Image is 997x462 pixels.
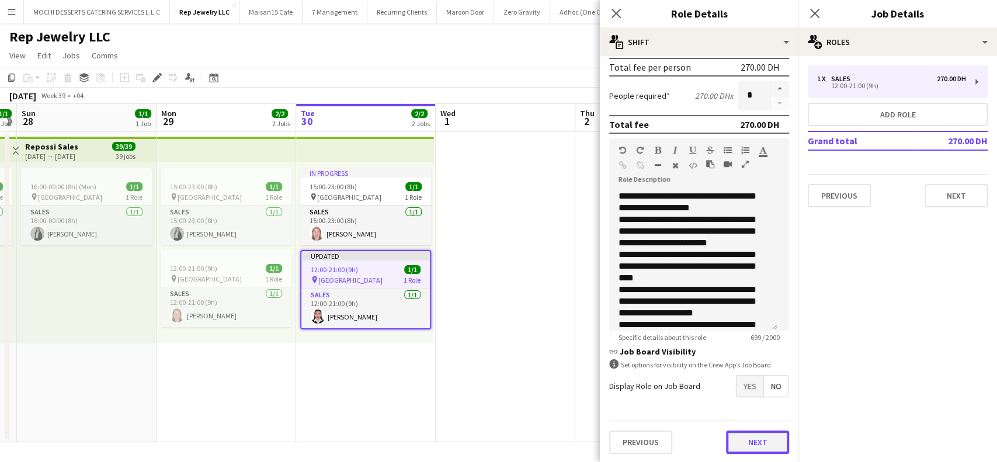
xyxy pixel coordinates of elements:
div: [DATE] → [DATE] [25,152,78,161]
span: 12:00-21:00 (9h) [170,264,217,273]
div: 12:00-21:00 (9h) [817,83,966,89]
div: 270.00 DH [937,75,966,83]
app-job-card: 16:00-00:00 (8h) (Mon)1/1 [GEOGRAPHIC_DATA]1 RoleSales1/116:00-00:00 (8h)[PERSON_NAME] [21,168,152,245]
span: 1 [439,114,456,128]
span: 30 [299,114,315,128]
div: 2 Jobs [412,119,430,128]
button: Recurring Clients [367,1,437,23]
span: 15:00-23:00 (8h) [170,182,217,191]
button: Horizontal Line [654,161,662,170]
button: Text Color [759,145,767,155]
button: Redo [636,145,644,155]
div: [DATE] [9,90,36,102]
div: +04 [72,91,84,100]
div: 270.00 DH x [695,91,733,101]
button: Undo [619,145,627,155]
div: 1 x [817,75,831,83]
span: 2/2 [411,109,428,118]
a: Comms [87,48,123,63]
span: Specific details about this role [609,333,715,342]
button: 7 Management [303,1,367,23]
button: HTML Code [689,161,697,170]
span: Mon [161,108,176,119]
span: [GEOGRAPHIC_DATA] [317,193,381,202]
button: Fullscreen [741,159,749,169]
div: 270.00 DH [741,61,780,73]
app-card-role: Sales1/115:00-23:00 (8h)[PERSON_NAME] [161,206,291,245]
div: Updated [301,251,430,260]
span: [GEOGRAPHIC_DATA] [38,193,102,202]
span: 2 [578,114,595,128]
h3: Role Details [600,6,798,21]
app-card-role: Sales1/115:00-23:00 (8h)[PERSON_NAME] [300,206,431,245]
span: [GEOGRAPHIC_DATA] [178,193,242,202]
span: No [764,376,788,397]
button: Clear Formatting [671,161,679,170]
app-job-card: In progress15:00-23:00 (8h)1/1 [GEOGRAPHIC_DATA]1 RoleSales1/115:00-23:00 (8h)[PERSON_NAME] [300,168,431,245]
button: Unordered List [724,145,732,155]
span: 39/39 [112,142,136,151]
span: 1 Role [405,193,422,202]
span: Sun [22,108,36,119]
button: Next [726,430,789,454]
span: 699 / 2000 [741,333,789,342]
span: Wed [440,108,456,119]
div: Roles [798,28,997,56]
button: Paste as plain text [706,159,714,169]
button: Italic [671,145,679,155]
span: 15:00-23:00 (8h) [310,182,357,191]
div: Sales [831,75,855,83]
span: 1/1 [135,109,151,118]
button: Add role [808,103,988,126]
span: 16:00-00:00 (8h) (Mon) [30,182,96,191]
span: [GEOGRAPHIC_DATA] [318,276,383,284]
div: Total fee per person [609,61,691,73]
h3: Repossi Sales [25,141,78,152]
span: 1 Role [265,193,282,202]
button: MOCHI DESSERTS CATERING SERVICES L.L.C [24,1,170,23]
app-card-role: Sales1/112:00-21:00 (9h)[PERSON_NAME] [301,289,430,328]
button: Next [925,184,988,207]
app-job-card: 12:00-21:00 (9h)1/1 [GEOGRAPHIC_DATA]1 RoleSales1/112:00-21:00 (9h)[PERSON_NAME] [161,250,291,327]
div: Shift [600,28,798,56]
h3: Job Board Visibility [609,346,789,357]
span: 1 Role [404,276,421,284]
app-job-card: 15:00-23:00 (8h)1/1 [GEOGRAPHIC_DATA]1 RoleSales1/115:00-23:00 (8h)[PERSON_NAME] [161,168,291,245]
div: Updated12:00-21:00 (9h)1/1 [GEOGRAPHIC_DATA]1 RoleSales1/112:00-21:00 (9h)[PERSON_NAME] [300,250,431,329]
a: Jobs [58,48,85,63]
button: Strikethrough [706,145,714,155]
span: 1/1 [405,182,422,191]
button: Underline [689,145,697,155]
td: 270.00 DH [914,131,988,150]
h3: Job Details [798,6,997,21]
span: 29 [159,114,176,128]
span: 1 Role [265,275,282,283]
app-card-role: Sales1/112:00-21:00 (9h)[PERSON_NAME] [161,287,291,327]
span: 1/1 [126,182,143,191]
button: Previous [609,430,672,454]
div: Total fee [609,119,649,130]
button: Bold [654,145,662,155]
div: 1 Job [136,119,151,128]
button: Ordered List [741,145,749,155]
a: Edit [33,48,55,63]
label: Display Role on Job Board [609,381,700,391]
span: Thu [580,108,595,119]
a: View [5,48,30,63]
span: Jobs [62,50,80,61]
button: Previous [808,184,871,207]
span: Yes [737,376,763,397]
h1: Rep Jewelry LLC [9,28,110,46]
span: 12:00-21:00 (9h) [311,265,358,274]
div: In progress [300,168,431,178]
span: 28 [20,114,36,128]
span: 1 Role [126,193,143,202]
label: People required [609,91,670,101]
span: View [9,50,26,61]
button: Increase [770,81,789,96]
button: Insert video [724,159,732,169]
